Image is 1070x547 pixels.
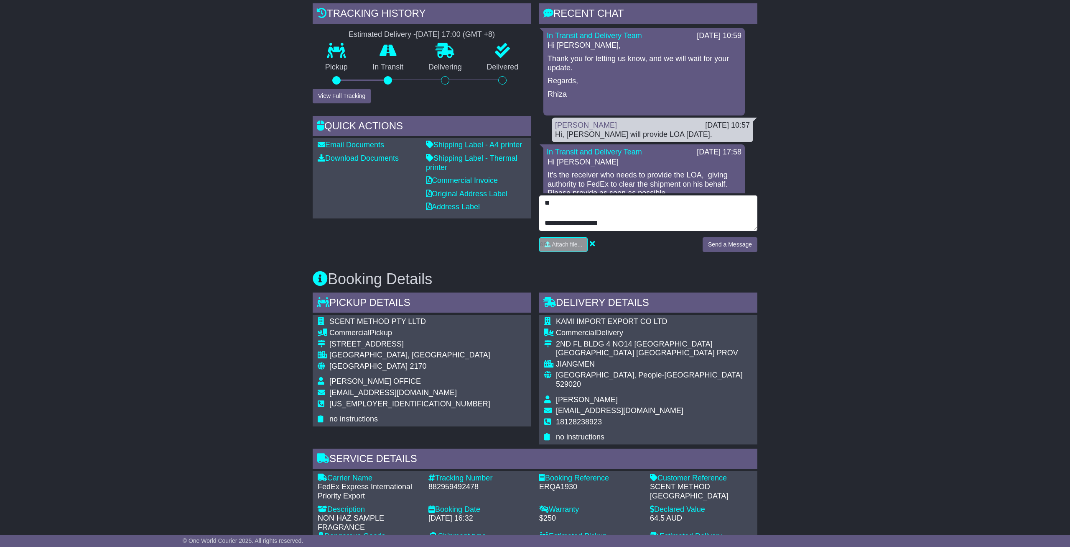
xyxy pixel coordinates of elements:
div: 882959492478 [428,483,531,492]
div: FedEx Express International Priority Export [318,483,420,501]
div: Declared Value [650,505,752,514]
span: [EMAIL_ADDRESS][DOMAIN_NAME] [556,406,683,415]
div: 2ND FL BLDG 4 NO14 [GEOGRAPHIC_DATA] [556,340,752,349]
div: $250 [539,514,642,523]
span: Commercial [556,329,596,337]
a: Shipping Label - Thermal printer [426,154,517,172]
span: © One World Courier 2025. All rights reserved. [183,537,303,544]
div: [GEOGRAPHIC_DATA], [GEOGRAPHIC_DATA] [329,351,490,360]
span: 529020 [556,380,581,388]
div: [DATE] 16:32 [428,514,531,523]
div: Dangerous Goods [318,532,420,541]
span: [GEOGRAPHIC_DATA], People-[GEOGRAPHIC_DATA] [556,371,743,379]
div: Carrier Name [318,474,420,483]
div: Estimated Delivery [650,532,752,541]
div: Customer Reference [650,474,752,483]
a: Email Documents [318,141,384,149]
p: In Transit [360,63,416,72]
div: NON HAZ SAMPLE FRAGRANCE [318,514,420,532]
div: Delivery Details [539,293,757,315]
a: Address Label [426,203,480,211]
div: [GEOGRAPHIC_DATA] [GEOGRAPHIC_DATA] PROV [556,349,752,358]
span: [US_EMPLOYER_IDENTIFICATION_NUMBER] [329,400,490,408]
div: Delivery [556,329,752,338]
span: [PERSON_NAME] OFFICE [329,377,421,385]
div: Tracking history [313,3,531,26]
p: Thank you for letting us know, and we will wait for your update. [548,54,741,72]
div: Hi, [PERSON_NAME] will provide LOA [DATE]. [555,130,750,139]
a: In Transit and Delivery Team [547,148,642,156]
button: Send a Message [703,237,757,252]
a: Shipping Label - A4 printer [426,141,522,149]
p: Regards, [548,77,741,86]
div: Booking Reference [539,474,642,483]
div: Pickup [329,329,490,338]
p: Pickup [313,63,360,72]
a: Commercial Invoice [426,176,498,185]
div: [STREET_ADDRESS] [329,340,490,349]
p: It's the receiver who needs to provide the LOA, giving authority to FedEx to clear the shipment o... [548,171,741,198]
span: [EMAIL_ADDRESS][DOMAIN_NAME] [329,388,457,397]
div: JIANGMEN [556,360,752,369]
div: Quick Actions [313,116,531,139]
p: Hi [PERSON_NAME] [548,158,741,167]
div: Estimated Pickup [539,532,642,541]
span: [PERSON_NAME] [556,395,618,404]
div: Pickup Details [313,293,531,315]
span: [GEOGRAPHIC_DATA] [329,362,408,370]
span: Commercial [329,329,369,337]
span: KAMI IMPORT EXPORT CO LTD [556,317,667,326]
div: Description [318,505,420,514]
span: SCENT METHOD PTY LLTD [329,317,426,326]
div: Estimated Delivery - [313,30,531,39]
h3: Booking Details [313,271,757,288]
a: In Transit and Delivery Team [547,31,642,40]
a: Original Address Label [426,190,507,198]
div: SCENT METHOD [GEOGRAPHIC_DATA] [650,483,752,501]
p: Rhiza [548,90,741,99]
div: Service Details [313,449,757,471]
div: 64.5 AUD [650,514,752,523]
a: Download Documents [318,154,399,162]
p: Hi [PERSON_NAME], [548,41,741,50]
span: no instructions [329,415,378,423]
span: 2170 [410,362,426,370]
div: RECENT CHAT [539,3,757,26]
p: Delivered [474,63,531,72]
div: Booking Date [428,505,531,514]
div: ERQA1930 [539,483,642,492]
span: 18128238923 [556,418,602,426]
div: [DATE] 17:00 (GMT +8) [416,30,495,39]
p: Delivering [416,63,474,72]
div: [DATE] 17:58 [697,148,741,157]
div: [DATE] 10:59 [697,31,741,41]
button: View Full Tracking [313,89,371,103]
span: no instructions [556,433,604,441]
div: Tracking Number [428,474,531,483]
div: Warranty [539,505,642,514]
div: Shipment type [428,532,531,541]
div: [DATE] 10:57 [705,121,750,130]
a: [PERSON_NAME] [555,121,617,129]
